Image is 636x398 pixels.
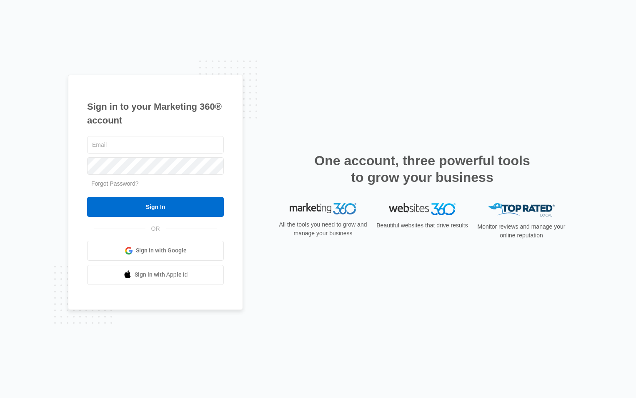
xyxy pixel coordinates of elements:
[136,246,187,255] span: Sign in with Google
[475,222,568,240] p: Monitor reviews and manage your online reputation
[290,203,356,215] img: Marketing 360
[87,100,224,127] h1: Sign in to your Marketing 360® account
[389,203,456,215] img: Websites 360
[91,180,139,187] a: Forgot Password?
[276,220,370,238] p: All the tools you need to grow and manage your business
[87,241,224,261] a: Sign in with Google
[488,203,555,217] img: Top Rated Local
[87,265,224,285] a: Sign in with Apple Id
[87,136,224,154] input: Email
[135,270,188,279] span: Sign in with Apple Id
[87,197,224,217] input: Sign In
[376,221,469,230] p: Beautiful websites that drive results
[145,224,166,233] span: OR
[312,152,533,186] h2: One account, three powerful tools to grow your business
